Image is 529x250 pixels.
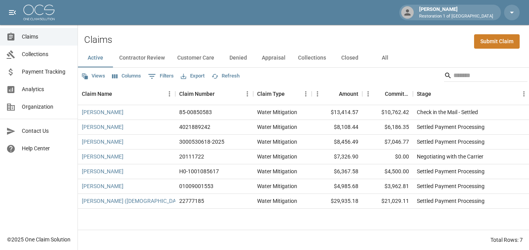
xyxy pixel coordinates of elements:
div: 20111722 [179,153,204,160]
a: [PERSON_NAME] ([DEMOGRAPHIC_DATA]) [82,197,185,205]
div: Claim Number [175,83,253,105]
div: $13,414.57 [312,105,362,120]
div: $10,762.42 [362,105,413,120]
div: Water Mitigation [257,153,297,160]
div: Amount [312,83,362,105]
span: Organization [22,103,71,111]
a: [PERSON_NAME] [82,123,123,131]
span: Payment Tracking [22,68,71,76]
div: $8,108.44 [312,120,362,135]
button: Menu [312,88,323,100]
div: Water Mitigation [257,123,297,131]
button: Sort [328,88,339,99]
span: Collections [22,50,71,58]
div: Water Mitigation [257,138,297,146]
div: $0.00 [362,150,413,164]
div: Water Mitigation [257,108,297,116]
div: $21,029.11 [362,194,413,209]
a: Submit Claim [474,34,520,49]
div: $8,456.49 [312,135,362,150]
button: Menu [300,88,312,100]
button: Contractor Review [113,49,171,67]
button: Export [179,70,206,82]
div: Search [444,69,527,83]
div: Stage [417,83,431,105]
div: Water Mitigation [257,182,297,190]
div: Water Mitigation [257,197,297,205]
span: Help Center [22,144,71,153]
div: 4021889242 [179,123,210,131]
a: [PERSON_NAME] [82,138,123,146]
button: Customer Care [171,49,220,67]
button: Show filters [146,70,176,83]
div: 01009001553 [179,182,213,190]
span: Contact Us [22,127,71,135]
div: H0-1001085617 [179,167,219,175]
div: Settled Payment Processing [417,123,485,131]
img: ocs-logo-white-transparent.png [23,5,55,20]
a: [PERSON_NAME] [82,108,123,116]
div: $7,326.90 [312,150,362,164]
span: Claims [22,33,71,41]
div: $29,935.18 [312,194,362,209]
div: Amount [339,83,358,105]
div: $6,367.58 [312,164,362,179]
button: Collections [292,49,332,67]
a: [PERSON_NAME] [82,182,123,190]
p: Restoration 1 of [GEOGRAPHIC_DATA] [419,13,493,20]
button: Menu [164,88,175,100]
button: Sort [285,88,296,99]
div: Settled Payment Processing [417,138,485,146]
div: Claim Type [253,83,312,105]
div: 85-00850583 [179,108,212,116]
button: Sort [112,88,123,99]
div: 3000530618-2025 [179,138,224,146]
a: [PERSON_NAME] [82,153,123,160]
div: Settled Payment Processing [417,167,485,175]
div: dynamic tabs [78,49,529,67]
div: Negotiating with the Carrier [417,153,483,160]
button: Select columns [110,70,143,82]
button: Menu [362,88,374,100]
div: $7,046.77 [362,135,413,150]
div: $3,962.81 [362,179,413,194]
div: Water Mitigation [257,167,297,175]
div: $6,186.35 [362,120,413,135]
div: [PERSON_NAME] [416,5,496,19]
button: Refresh [210,70,242,82]
button: Closed [332,49,367,67]
button: open drawer [5,5,20,20]
div: Claim Type [257,83,285,105]
div: Claim Name [78,83,175,105]
div: 22777185 [179,197,204,205]
div: Total Rows: 7 [490,236,523,244]
button: Sort [215,88,226,99]
span: Analytics [22,85,71,93]
div: Committed Amount [362,83,413,105]
button: Denied [220,49,256,67]
div: $4,500.00 [362,164,413,179]
button: Menu [242,88,253,100]
button: Views [79,70,107,82]
div: $4,985.68 [312,179,362,194]
button: All [367,49,402,67]
div: Claim Name [82,83,112,105]
button: Active [78,49,113,67]
div: Settled Payment Processing [417,182,485,190]
div: Committed Amount [385,83,409,105]
a: [PERSON_NAME] [82,167,123,175]
h2: Claims [84,34,112,46]
button: Sort [374,88,385,99]
div: Claim Number [179,83,215,105]
div: © 2025 One Claim Solution [7,236,71,243]
button: Appraisal [256,49,292,67]
div: Settled Payment Processing [417,197,485,205]
div: Check in the Mail - Settled [417,108,478,116]
button: Sort [431,88,442,99]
